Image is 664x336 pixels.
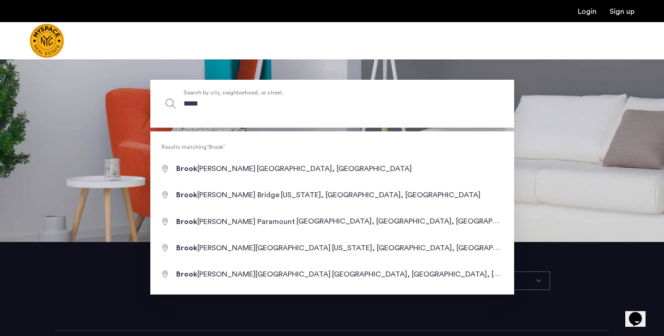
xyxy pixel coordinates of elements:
span: [PERSON_NAME][GEOGRAPHIC_DATA] [176,244,332,252]
iframe: chat widget [625,299,655,327]
q: Brook [207,144,225,150]
span: Search by city, neighborhood, or street. [184,88,438,97]
span: Brook [176,271,197,278]
span: Brook [176,191,197,199]
span: [PERSON_NAME] Paramount [176,218,296,225]
img: logo [30,24,64,58]
span: [PERSON_NAME] [176,165,257,172]
input: Apartment Search [150,80,514,128]
span: Brook [176,218,197,225]
span: Brook [176,165,197,172]
a: Cazamio Logo [30,24,64,58]
span: [PERSON_NAME][GEOGRAPHIC_DATA] [176,271,332,278]
span: Results matching [150,142,514,152]
span: [GEOGRAPHIC_DATA], [GEOGRAPHIC_DATA] [257,165,412,172]
span: [GEOGRAPHIC_DATA], [GEOGRAPHIC_DATA], [GEOGRAPHIC_DATA] [332,270,567,278]
span: [PERSON_NAME] Bridge [176,191,281,199]
span: Brook [176,244,197,252]
a: Registration [610,8,634,15]
a: Login [578,8,597,15]
span: [US_STATE], [GEOGRAPHIC_DATA], [GEOGRAPHIC_DATA] [281,191,480,199]
span: [US_STATE], [GEOGRAPHIC_DATA], [GEOGRAPHIC_DATA] [332,244,532,252]
span: [GEOGRAPHIC_DATA], [GEOGRAPHIC_DATA], [GEOGRAPHIC_DATA], [GEOGRAPHIC_DATA] [296,217,611,225]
